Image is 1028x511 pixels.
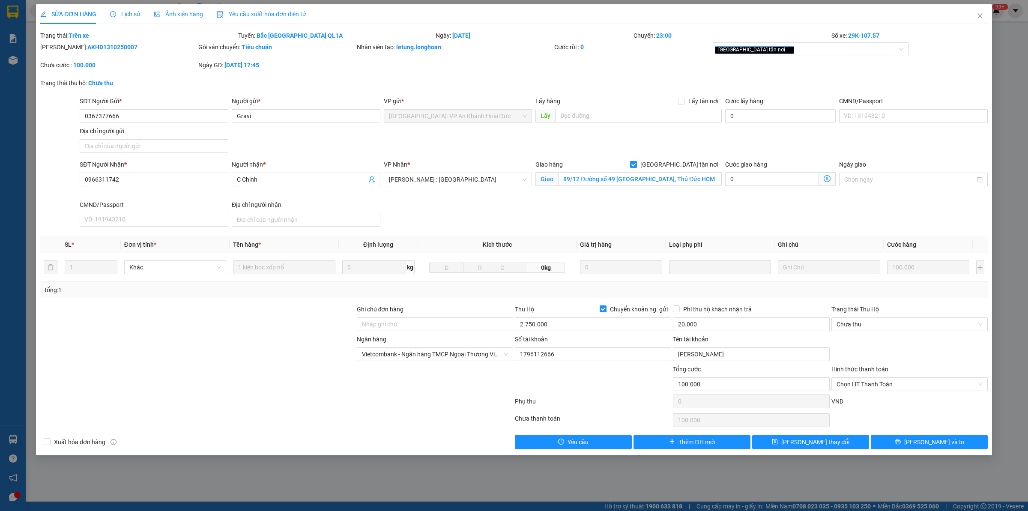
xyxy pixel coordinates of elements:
div: Người nhận [232,160,380,169]
b: [DATE] 17:45 [224,62,259,69]
span: clock-circle [110,11,116,17]
div: Địa chỉ người gửi [80,126,228,136]
input: C [497,263,528,273]
span: Lấy tận nơi [685,96,722,106]
b: 100.000 [73,62,96,69]
div: Phụ thu [514,397,672,412]
button: delete [44,260,57,274]
span: close [977,12,983,19]
span: Xuất hóa đơn hàng [51,437,109,447]
span: Giá trị hàng [580,241,612,248]
span: Chuyển khoản ng. gửi [607,305,671,314]
span: VND [831,398,843,405]
span: Lịch sử [110,11,140,18]
span: Yêu cầu [568,437,589,447]
span: [PERSON_NAME] thay đổi [781,437,850,447]
button: printer[PERSON_NAME] và In [871,435,988,449]
div: Cước rồi : [554,42,711,52]
div: Trạng thái Thu Hộ [831,305,988,314]
div: Chưa cước : [40,60,197,70]
span: Chưa thu [837,318,983,331]
label: Ngân hàng [357,336,386,343]
div: Ngày GD: [198,60,355,70]
label: Ngày giao [839,161,866,168]
span: Tên hàng [233,241,261,248]
input: 0 [887,260,969,274]
span: [GEOGRAPHIC_DATA] tận nơi [637,160,722,169]
span: Hà Nội: VP An Khánh Hoài Đức [389,110,527,123]
div: Ngày: [435,31,633,40]
th: Ghi chú [774,236,883,253]
span: Phí thu hộ khách nhận trả [680,305,755,314]
label: Ghi chú đơn hàng [357,306,404,313]
img: icon [217,11,224,18]
span: exclamation-circle [558,439,564,445]
div: CMND/Passport [80,200,228,209]
span: Đơn vị tính [124,241,156,248]
input: Địa chỉ của người gửi [80,139,228,153]
span: [PERSON_NAME] và In [904,437,964,447]
div: Trạng thái: [39,31,237,40]
span: Vietcombank - Ngân hàng TMCP Ngoại Thương Việt Nam [362,348,508,361]
b: 23:00 [656,32,672,39]
button: Close [968,4,992,28]
span: Hồ Chí Minh : Kho Quận 12 [389,173,527,186]
div: Địa chỉ người nhận [232,200,380,209]
input: Cước giao hàng [725,172,819,186]
input: Tên tài khoản [673,347,829,361]
label: Hình thức thanh toán [831,366,888,373]
div: SĐT Người Gửi [80,96,228,106]
span: Giao [535,172,558,186]
span: Định lượng [363,241,393,248]
span: Chọn HT Thanh Toán [837,378,983,391]
span: close [786,48,791,52]
b: [DATE] [452,32,470,39]
button: save[PERSON_NAME] thay đổi [752,435,869,449]
div: Người gửi [232,96,380,106]
b: letung.longhoan [396,44,441,51]
input: VD: Bàn, Ghế [233,260,335,274]
b: 0 [580,44,584,51]
b: Trên xe [69,32,89,39]
input: Ghi Chú [778,260,880,274]
b: Tiêu chuẩn [242,44,272,51]
span: picture [154,11,160,17]
span: Lấy hàng [535,98,560,105]
button: plusThêm ĐH mới [634,435,750,449]
span: [GEOGRAPHIC_DATA] tận nơi [715,46,794,54]
label: Cước lấy hàng [725,98,763,105]
input: Địa chỉ của người nhận [232,213,380,227]
div: Chuyến: [633,31,831,40]
span: user-add [368,176,375,183]
div: SĐT Người Nhận [80,160,228,169]
span: Yêu cầu xuất hóa đơn điện tử [217,11,306,18]
span: VP Nhận [384,161,407,168]
button: exclamation-circleYêu cầu [515,435,632,449]
span: Khác [129,261,221,274]
label: Tên tài khoản [673,336,708,343]
span: edit [40,11,46,17]
input: Ngày giao [844,175,975,184]
div: Tổng: 1 [44,285,397,295]
input: Giao tận nơi [558,172,722,186]
span: SL [65,241,72,248]
span: plus [669,439,675,445]
span: Tổng cước [673,366,701,373]
div: Số xe: [831,31,989,40]
input: Số tài khoản [515,347,671,361]
span: Ảnh kiện hàng [154,11,203,18]
span: 0kg [527,263,565,273]
div: [PERSON_NAME]: [40,42,197,52]
span: kg [406,260,415,274]
input: R [463,263,497,273]
span: printer [895,439,901,445]
div: Tuyến: [237,31,435,40]
label: Cước giao hàng [725,161,767,168]
span: dollar-circle [824,175,831,182]
div: VP gửi [384,96,532,106]
span: save [772,439,778,445]
button: plus [976,260,984,274]
span: Giao hàng [535,161,563,168]
span: SỬA ĐƠN HÀNG [40,11,96,18]
input: D [429,263,463,273]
